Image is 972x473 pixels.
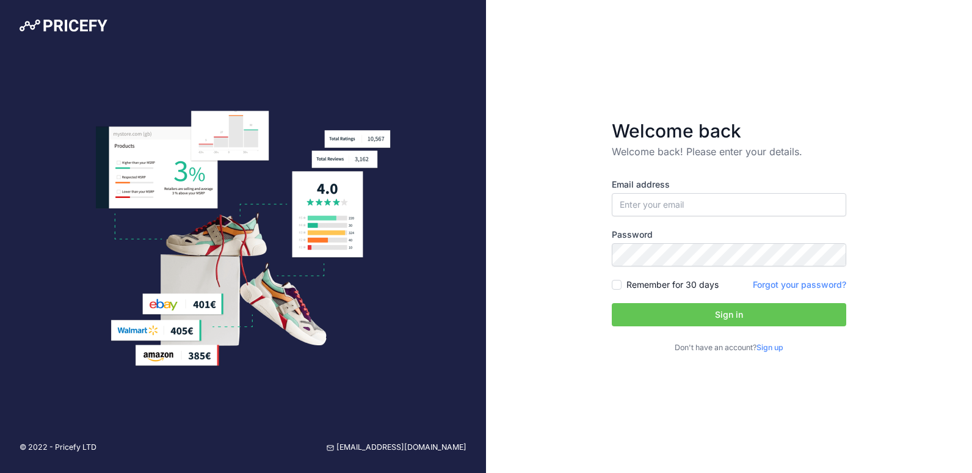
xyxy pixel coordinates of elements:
a: Sign up [756,343,783,352]
label: Email address [612,178,846,191]
a: [EMAIL_ADDRESS][DOMAIN_NAME] [327,442,466,453]
a: Forgot your password? [753,279,846,290]
p: Welcome back! Please enter your details. [612,144,846,159]
input: Enter your email [612,193,846,216]
p: Don't have an account? [612,342,846,354]
img: Pricefy [20,20,107,32]
button: Sign in [612,303,846,326]
label: Remember for 30 days [626,279,719,291]
p: © 2022 - Pricefy LTD [20,442,96,453]
label: Password [612,229,846,241]
h3: Welcome back [612,120,846,142]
